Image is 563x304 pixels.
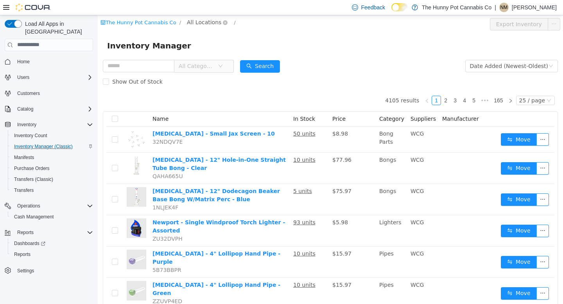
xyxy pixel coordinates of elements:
i: icon: down [120,48,125,54]
span: Inventory Manager (Classic) [14,143,73,150]
td: Bongs [278,138,310,169]
button: icon: ellipsis [439,272,451,284]
a: Cash Management [11,212,57,222]
u: 10 units [195,235,218,241]
span: Manifests [11,153,93,162]
span: $5.98 [235,204,250,210]
i: icon: down [449,83,454,88]
span: Purchase Orders [11,164,93,173]
span: QAHA665U [55,158,85,164]
button: Inventory [2,119,96,130]
span: Users [14,73,93,82]
span: Transfers [14,187,34,193]
a: Newport - Single Windproof Torch Lighter - Assorted [55,204,187,218]
span: Users [17,74,29,80]
p: | [495,3,496,12]
button: icon: swapMove [403,272,439,284]
button: Transfers (Classic) [8,174,96,185]
button: Manifests [8,152,96,163]
span: Price [235,100,248,107]
span: Operations [17,203,40,209]
a: Transfers (Classic) [11,175,56,184]
a: Inventory Count [11,131,50,140]
span: Customers [14,88,93,98]
nav: Complex example [5,53,93,297]
span: Reports [14,228,93,237]
a: Customers [14,89,43,98]
a: 1 [334,81,343,89]
span: Inventory Manager [9,24,98,37]
button: Users [14,73,32,82]
span: Home [14,57,93,66]
span: All Locations [89,3,124,11]
span: Customers [17,90,40,97]
p: The Hunny Pot Cannabis Co [422,3,491,12]
span: Inventory [17,122,36,128]
li: 3 [353,80,362,90]
span: Manufacturer [344,100,381,107]
a: Inventory Manager (Classic) [11,142,76,151]
span: Transfers (Classic) [11,175,93,184]
span: Purchase Orders [14,165,50,172]
button: Export Inventory [392,3,450,15]
span: Inventory Manager (Classic) [11,142,93,151]
span: $77.96 [235,141,254,148]
button: Users [2,72,96,83]
a: Reports [11,250,34,259]
button: Cash Management [8,211,96,222]
span: / [82,4,83,10]
span: WCG [313,115,326,122]
button: Operations [14,201,43,211]
a: 5 [372,81,380,89]
span: Load All Apps in [GEOGRAPHIC_DATA] [22,20,93,36]
span: Reports [11,250,93,259]
a: Settings [14,266,37,275]
a: 4 [362,81,371,89]
img: Cova [16,4,51,11]
button: Reports [2,227,96,238]
a: [MEDICAL_DATA] - 4" Lollipop Hand Pipe - Green [55,266,183,281]
button: icon: ellipsis [450,3,463,15]
button: icon: ellipsis [439,209,451,222]
div: 25 / page [421,81,447,89]
input: Dark Mode [391,3,408,11]
button: Reports [14,228,37,237]
img: Red Eye - Small Jax Screen - 10 hero shot [29,114,48,134]
div: Nakisha Mckinley [499,3,509,12]
button: Settings [2,265,96,276]
span: ••• [381,80,393,90]
span: 1NLJEK4F [55,189,81,195]
button: icon: swapMove [403,241,439,253]
a: icon: shopThe Hunny Pot Cannabis Co [3,4,78,10]
a: Manifests [11,153,37,162]
span: Transfers [11,186,93,195]
button: Reports [8,249,96,260]
span: Inventory Count [14,132,47,139]
span: $15.97 [235,266,254,273]
td: Pipes [278,263,310,294]
button: icon: ellipsis [439,118,451,131]
span: Reports [17,229,34,236]
span: Suppliers [313,100,338,107]
button: Customers [2,88,96,99]
button: icon: ellipsis [439,178,451,191]
a: [MEDICAL_DATA] - 12" Hole-in-One Straight Tube Bong - Clear [55,141,188,156]
span: / [136,4,138,10]
img: Red Eye - 12" Hole-in-One Straight Tube Bong - Clear hero shot [29,141,48,160]
button: Transfers [8,185,96,196]
img: Newport - Single Windproof Torch Lighter - Assorted hero shot [29,203,48,223]
span: $8.98 [235,115,250,122]
u: 93 units [195,204,218,210]
a: Transfers [11,186,37,195]
td: Bongs [278,169,310,200]
span: Settings [17,268,34,274]
span: Catalog [17,106,33,112]
li: 2 [343,80,353,90]
span: NM [500,3,508,12]
span: 5B73BBPR [55,252,84,258]
li: Previous Page [325,80,334,90]
span: Show Out of Stock [11,63,68,70]
li: 165 [393,80,408,90]
span: WCG [313,235,326,241]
